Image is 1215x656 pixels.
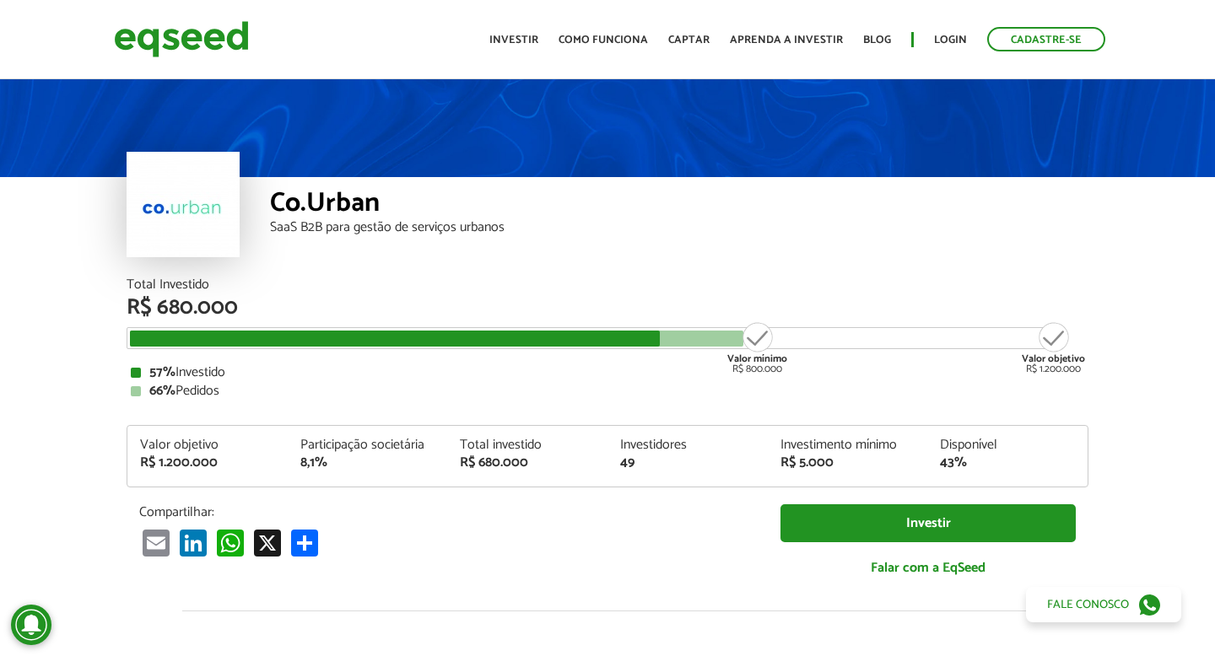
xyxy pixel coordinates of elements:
p: Compartilhar: [139,504,755,520]
div: Co.Urban [270,190,1088,221]
strong: 66% [149,379,175,402]
div: Investido [131,366,1084,379]
a: Captar [668,35,710,46]
a: Fale conosco [1026,587,1181,622]
div: R$ 5.000 [780,456,915,470]
a: Login [934,35,967,46]
strong: 57% [149,361,175,384]
a: Investir [780,504,1076,542]
div: Valor objetivo [140,438,275,452]
img: EqSeed [114,17,249,62]
div: R$ 680.000 [460,456,595,470]
a: X [251,529,284,557]
div: R$ 680.000 [127,297,1088,319]
div: Participação societária [300,438,435,452]
div: 43% [940,456,1075,470]
div: Investidores [620,438,755,452]
a: Share [288,529,321,557]
div: Disponível [940,438,1075,452]
div: Pedidos [131,384,1084,398]
strong: Valor objetivo [1022,351,1085,367]
a: WhatsApp [213,529,247,557]
div: R$ 1.200.000 [1022,320,1085,374]
a: Cadastre-se [987,27,1105,51]
a: Aprenda a investir [730,35,843,46]
div: 8,1% [300,456,435,470]
a: Como funciona [559,35,648,46]
div: R$ 1.200.000 [140,456,275,470]
div: R$ 800.000 [726,320,789,374]
a: Investir [489,35,538,46]
a: LinkedIn [176,529,210,557]
div: Total Investido [127,278,1088,292]
a: Blog [863,35,891,46]
div: Total investido [460,438,595,452]
div: Investimento mínimo [780,438,915,452]
a: Falar com a EqSeed [780,551,1076,585]
strong: Valor mínimo [727,351,787,367]
div: SaaS B2B para gestão de serviços urbanos [270,221,1088,234]
div: 49 [620,456,755,470]
a: Email [139,529,173,557]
